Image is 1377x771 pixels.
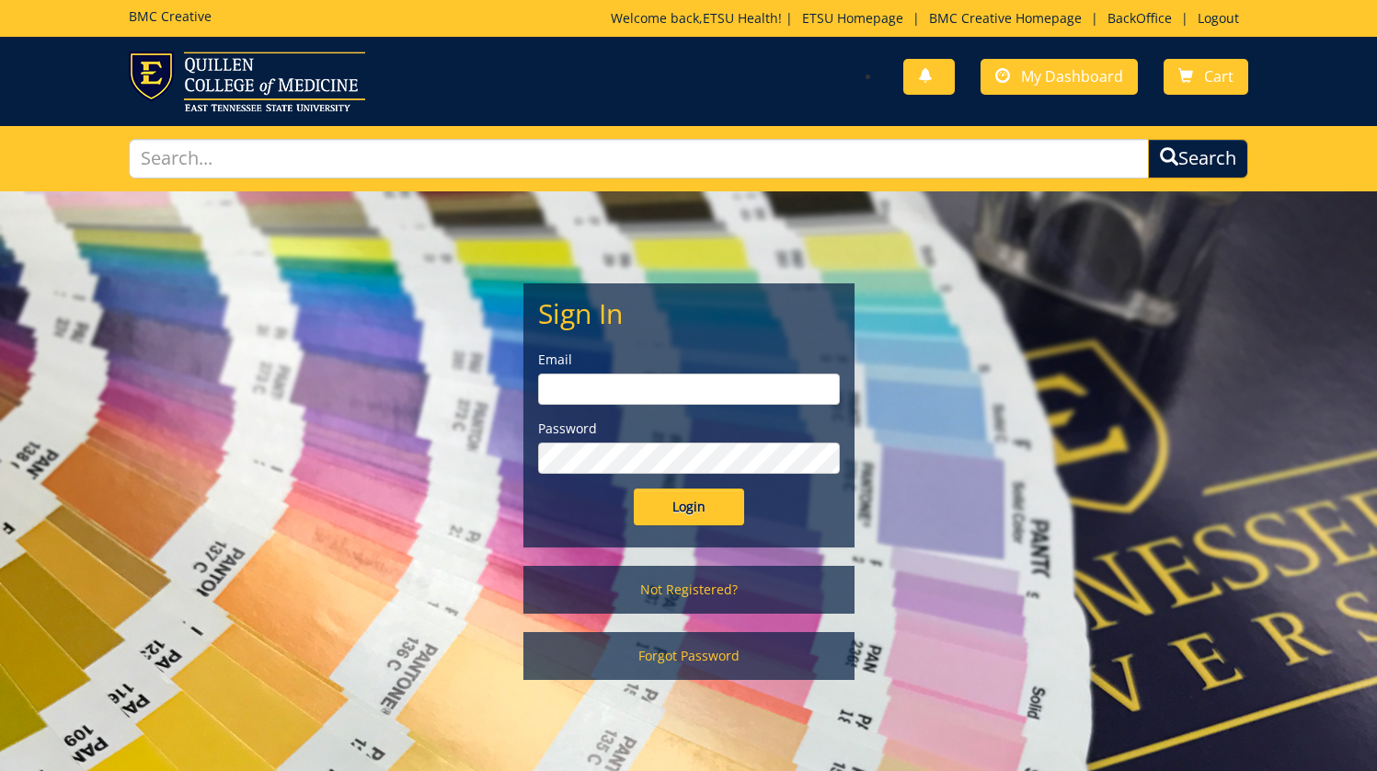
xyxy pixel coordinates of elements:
[1188,9,1248,27] a: Logout
[538,298,840,328] h2: Sign In
[538,351,840,369] label: Email
[1204,66,1234,86] span: Cart
[523,566,855,614] a: Not Registered?
[1098,9,1181,27] a: BackOffice
[793,9,912,27] a: ETSU Homepage
[1164,59,1248,95] a: Cart
[129,139,1150,178] input: Search...
[129,52,365,111] img: ETSU logo
[538,420,840,438] label: Password
[129,9,212,23] h5: BMC Creative
[1148,139,1248,178] button: Search
[920,9,1091,27] a: BMC Creative Homepage
[611,9,1248,28] p: Welcome back, ! | | | |
[981,59,1138,95] a: My Dashboard
[703,9,778,27] a: ETSU Health
[523,632,855,680] a: Forgot Password
[634,489,744,525] input: Login
[1021,66,1123,86] span: My Dashboard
